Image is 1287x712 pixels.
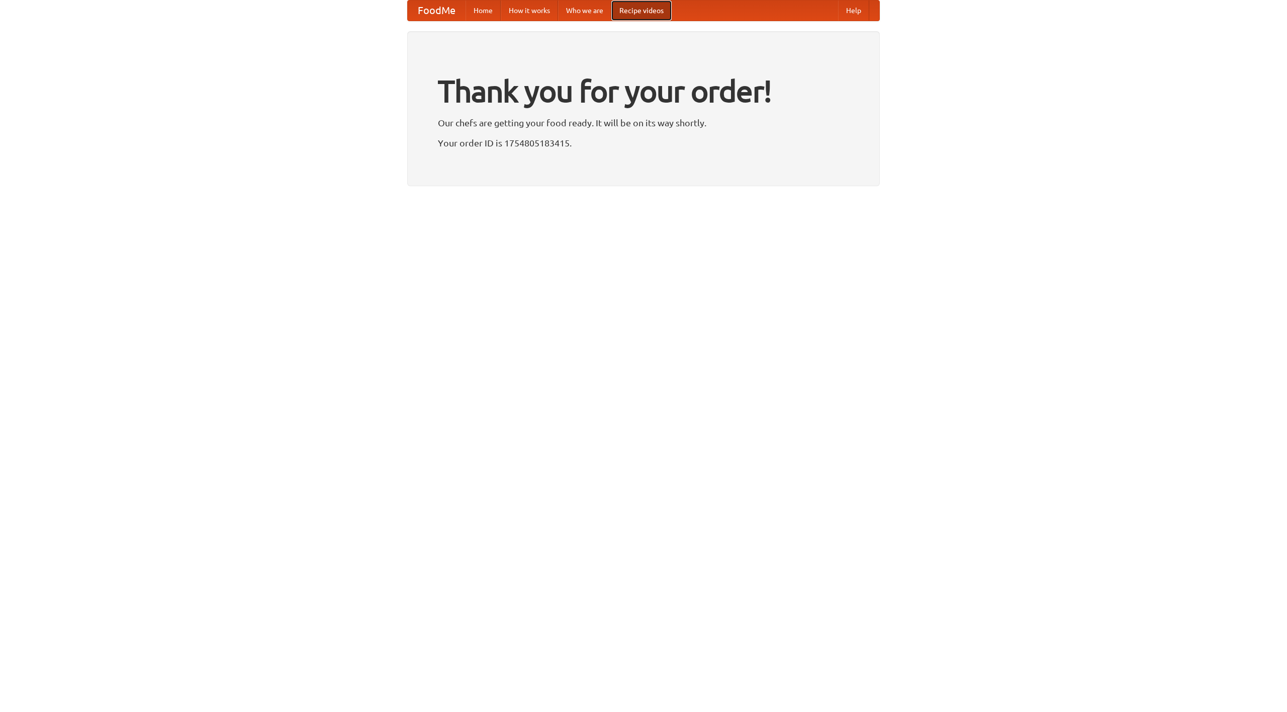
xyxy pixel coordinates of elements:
a: How it works [501,1,558,21]
a: Who we are [558,1,611,21]
p: Our chefs are getting your food ready. It will be on its way shortly. [438,115,849,130]
a: Home [466,1,501,21]
a: Recipe videos [611,1,672,21]
a: FoodMe [408,1,466,21]
h1: Thank you for your order! [438,67,849,115]
p: Your order ID is 1754805183415. [438,135,849,150]
a: Help [838,1,869,21]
